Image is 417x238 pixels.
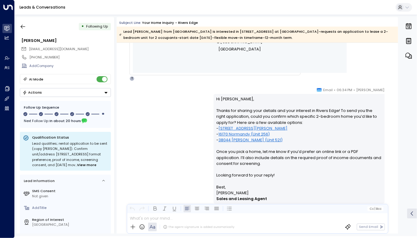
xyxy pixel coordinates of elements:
button: Undo [128,205,136,212]
strong: Sales and Leasing Agent [216,196,267,201]
div: T [130,76,134,81]
div: The agent signature is added automatically [163,225,234,229]
div: Lead Information [22,178,55,184]
div: Button group with a nested menu [20,88,111,97]
span: [PERSON_NAME] [216,190,249,196]
div: Not given [32,194,109,199]
div: AddCompany [29,63,111,69]
span: View more [77,162,97,168]
span: | [374,207,375,210]
button: Actions [20,88,111,97]
div: • [81,22,84,31]
div: Lead [PERSON_NAME] from [GEOGRAPHIC_DATA] is interested in [STREET_ADDRESS] at [GEOGRAPHIC_DATA]-... [119,28,395,41]
button: Redo [138,205,145,212]
a: 16170 Normandy (Unit 256) [218,131,270,137]
div: [PHONE_NUMBER] [29,55,111,60]
p: Qualification Status [32,135,108,140]
span: In about 20 hours [49,117,81,124]
div: [PERSON_NAME] [21,38,111,43]
a: Leads & Conversations [20,5,65,10]
a: [STREET_ADDRESS][PERSON_NAME] [218,125,287,131]
span: Subject Line: [119,20,141,25]
label: SMS Consent [32,188,109,194]
span: Email [324,87,333,93]
div: TS [387,87,397,97]
div: Follow Up Sequence [24,105,107,110]
div: Your Home Inquiry - Rivers Edge [142,20,198,25]
span: Cc Bcc [369,207,381,210]
p: Hi [PERSON_NAME], Thanks for sharing your details and your interest in Rivers Edge! To send you t... [216,96,382,184]
a: 38044 [PERSON_NAME] (Unit 521) [218,137,283,143]
div: [GEOGRAPHIC_DATA] [32,222,109,227]
button: Cc|Bcc [368,206,383,211]
div: AI Mode [29,76,43,82]
span: klemanskicheryl@gmail.com [29,46,89,52]
div: Lead qualifies; rental application to be sent (copy [PERSON_NAME]). Confirm unit/address [STREET_... [32,141,108,168]
span: Best, [216,184,226,190]
label: Region of Interest [32,217,109,222]
span: • [354,87,355,93]
span: [EMAIL_ADDRESS][DOMAIN_NAME] [29,46,89,51]
span: [PERSON_NAME] [357,87,385,93]
div: AddTitle [32,205,109,210]
span: Following Up [86,24,108,29]
span: • [334,87,336,93]
span: 06:34 PM [337,87,353,93]
div: Next Follow Up: [24,117,107,124]
div: Actions [23,90,42,95]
